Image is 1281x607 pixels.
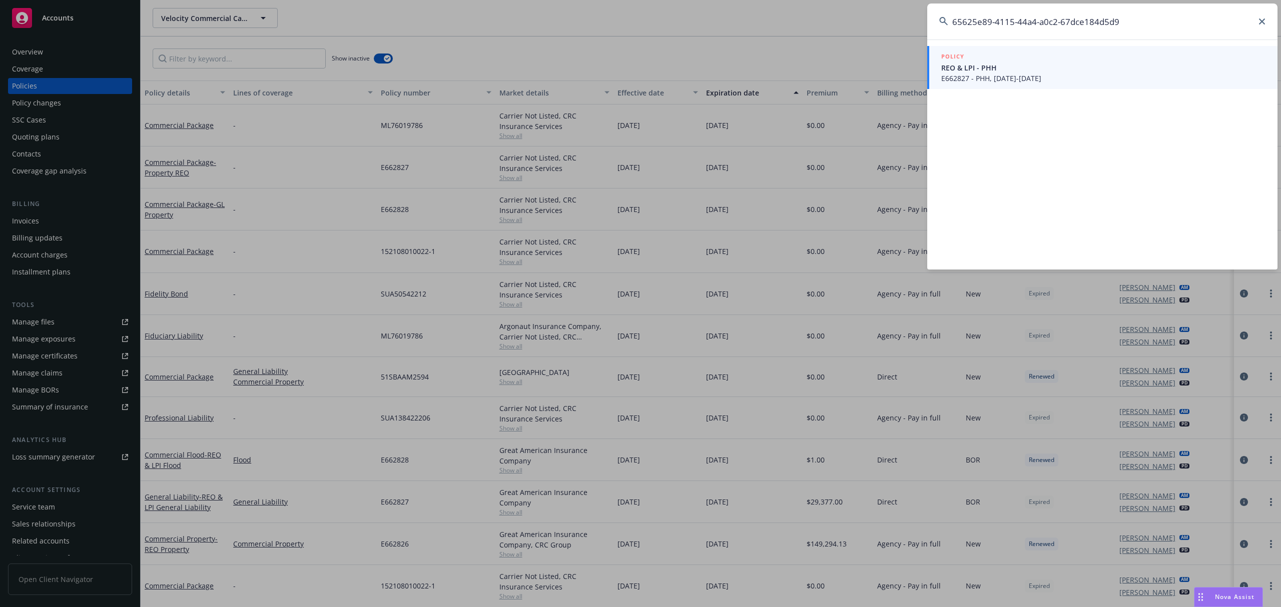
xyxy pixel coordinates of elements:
[1194,587,1207,606] div: Drag to move
[941,73,1265,83] span: E662827 - PHH, [DATE]-[DATE]
[927,3,1277,39] input: Search...
[1215,592,1254,601] span: Nova Assist
[1194,587,1263,607] button: Nova Assist
[927,46,1277,89] a: POLICYREO & LPI - PHHE662827 - PHH, [DATE]-[DATE]
[941,62,1265,73] span: REO & LPI - PHH
[941,51,964,61] h5: POLICY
